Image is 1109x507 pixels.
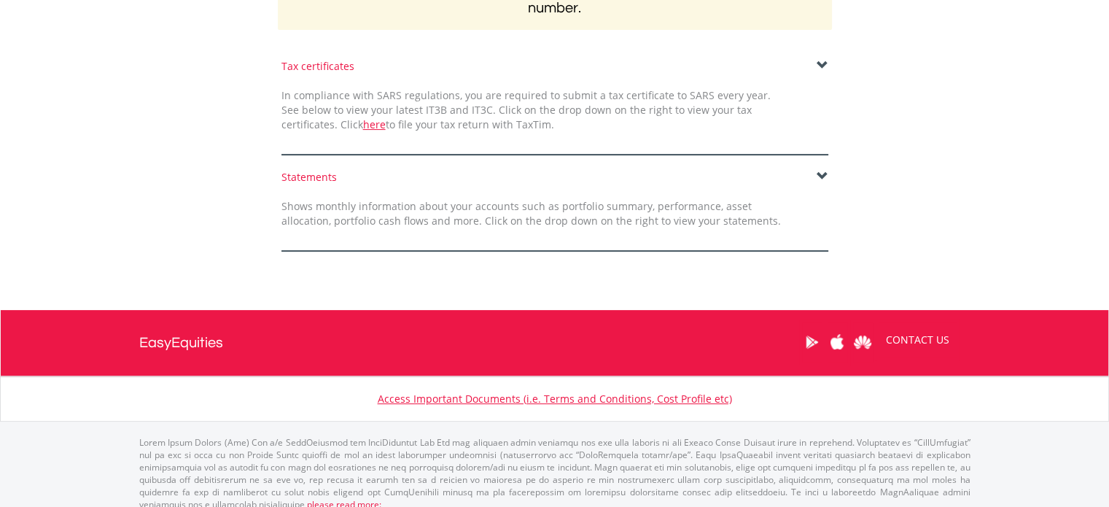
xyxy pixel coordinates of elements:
[876,320,960,360] a: CONTACT US
[341,117,554,131] span: Click to file your tax return with TaxTim.
[825,320,850,365] a: Apple
[281,59,828,74] div: Tax certificates
[378,392,732,406] a: Access Important Documents (i.e. Terms and Conditions, Cost Profile etc)
[281,170,828,185] div: Statements
[139,310,223,376] a: EasyEquities
[271,199,792,228] div: Shows monthly information about your accounts such as portfolio summary, performance, asset alloc...
[799,320,825,365] a: Google Play
[363,117,386,131] a: here
[850,320,876,365] a: Huawei
[281,88,771,131] span: In compliance with SARS regulations, you are required to submit a tax certificate to SARS every y...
